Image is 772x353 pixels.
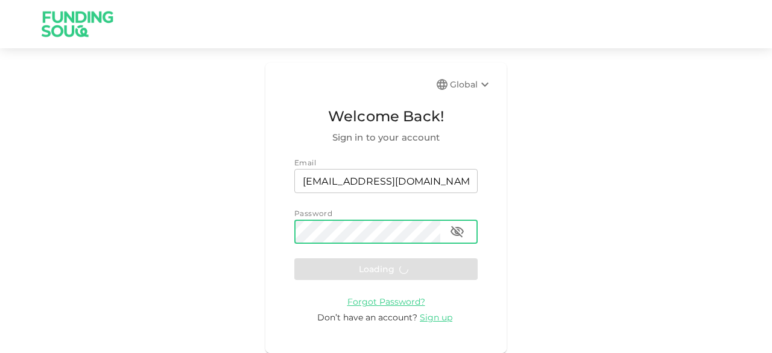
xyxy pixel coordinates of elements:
span: Sign in to your account [294,130,478,145]
span: Email [294,158,316,167]
span: Don’t have an account? [317,312,417,323]
span: Welcome Back! [294,105,478,128]
input: email [294,169,478,193]
span: Forgot Password? [347,296,425,307]
span: Password [294,209,332,218]
span: Sign up [420,312,452,323]
input: password [294,220,440,244]
div: Global [450,77,492,92]
a: Forgot Password? [347,296,425,307]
